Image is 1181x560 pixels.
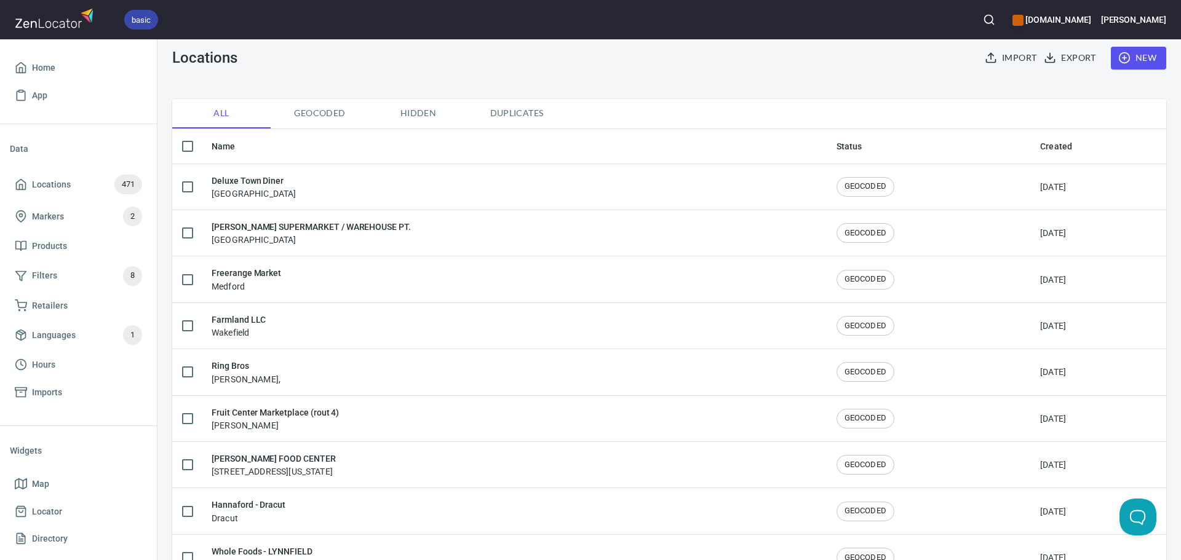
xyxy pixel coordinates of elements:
span: GEOCODED [837,274,894,285]
div: [PERSON_NAME] [212,406,339,432]
a: Directory [10,525,147,553]
div: [STREET_ADDRESS][US_STATE] [212,452,336,478]
span: Retailers [32,298,68,314]
span: 471 [114,178,142,192]
div: [DATE] [1040,505,1066,518]
span: Import [987,50,1036,66]
span: 1 [123,328,142,342]
iframe: Help Scout Beacon - Open [1119,499,1156,535]
th: Name [202,129,827,164]
div: [GEOGRAPHIC_DATA] [212,220,411,246]
span: basic [124,14,158,26]
a: Retailers [10,292,147,320]
span: Duplicates [475,106,559,121]
a: Languages1 [10,319,147,351]
button: Search [976,6,1003,33]
h6: [PERSON_NAME] SUPERMARKET / WAREHOUSE PT. [212,220,411,234]
div: [DATE] [1040,412,1066,425]
div: basic [124,10,158,30]
h6: Freerange Market [212,266,281,280]
h6: [PERSON_NAME] FOOD CENTER [212,452,336,465]
th: Created [1030,129,1166,164]
img: zenlocator [15,5,97,31]
span: Imports [32,385,62,400]
div: Wakefield [212,313,266,339]
div: [DATE] [1040,366,1066,378]
span: Hidden [376,106,460,121]
span: Filters [32,268,57,283]
th: Status [827,129,1031,164]
h6: Ring Bros [212,359,280,373]
span: GEOCODED [837,181,894,192]
a: Home [10,54,147,82]
button: Export [1041,47,1100,69]
span: Geocoded [278,106,362,121]
h6: Farmland LLC [212,313,266,326]
div: [DATE] [1040,274,1066,286]
button: color-CE600E [1012,15,1024,26]
a: Filters8 [10,260,147,292]
a: Imports [10,379,147,406]
h6: [DOMAIN_NAME] [1012,13,1091,26]
h6: Fruit Center Marketplace (rout 4) [212,406,339,419]
li: Widgets [10,436,147,465]
li: Data [10,134,147,164]
div: [GEOGRAPHIC_DATA] [212,174,296,200]
a: Locations471 [10,168,147,200]
a: Products [10,232,147,260]
div: Dracut [212,498,285,524]
div: Medford [212,266,281,292]
span: All [180,106,263,121]
h6: Whole Foods - LYNNFIELD [212,545,333,558]
span: GEOCODED [837,366,894,378]
div: [DATE] [1040,227,1066,239]
span: Home [32,60,55,76]
button: New [1111,47,1166,69]
a: Locator [10,498,147,526]
span: Hours [32,357,55,373]
span: Languages [32,328,76,343]
a: Map [10,470,147,498]
span: Products [32,239,67,254]
span: 2 [123,210,142,224]
h6: Hannaford - Dracut [212,498,285,511]
span: Export [1046,50,1096,66]
h6: [PERSON_NAME] [1101,13,1166,26]
div: [DATE] [1040,459,1066,471]
span: 8 [123,269,142,283]
span: Map [32,476,49,492]
button: [PERSON_NAME] [1101,6,1166,33]
div: [DATE] [1040,181,1066,193]
span: New [1121,50,1156,66]
a: Hours [10,351,147,379]
button: Import [982,47,1041,69]
a: Markers2 [10,200,147,232]
span: Locations [32,177,71,192]
h3: Locations [172,49,237,66]
a: App [10,82,147,109]
span: Directory [32,531,68,546]
span: GEOCODED [837,459,894,471]
h6: Deluxe Town Diner [212,174,296,187]
span: GEOCODED [837,320,894,332]
span: Locator [32,504,62,519]
div: [DATE] [1040,320,1066,332]
span: GEOCODED [837,412,894,424]
span: Markers [32,209,64,224]
span: App [32,88,47,103]
div: [PERSON_NAME], [212,359,280,385]
span: GEOCODED [837,227,894,239]
span: GEOCODED [837,505,894,517]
